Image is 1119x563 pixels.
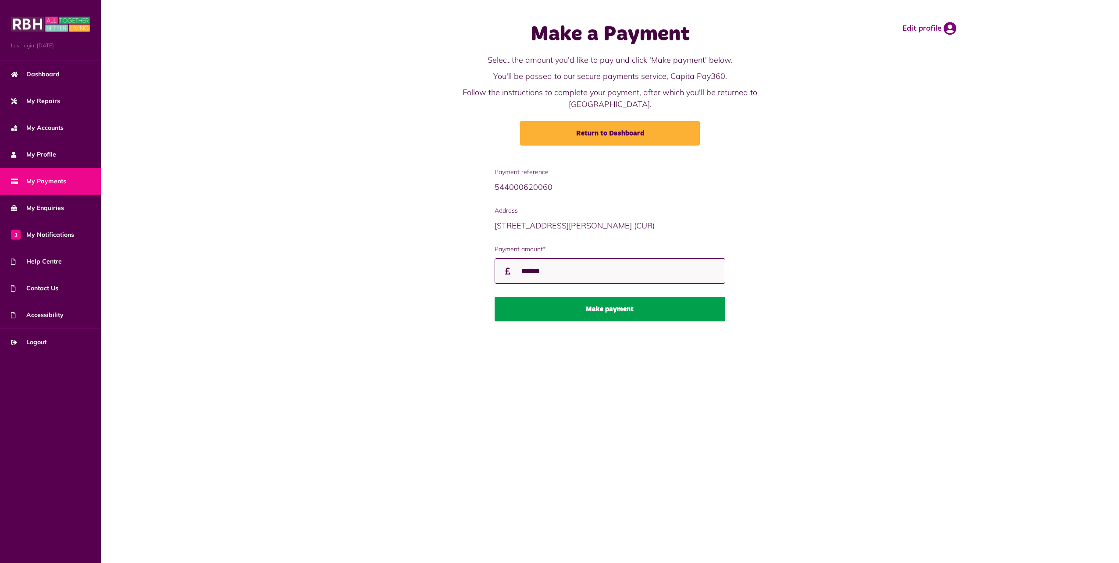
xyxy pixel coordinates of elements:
p: Select the amount you'd like to pay and click 'Make payment' below. [435,54,785,66]
span: Contact Us [11,284,58,293]
span: My Notifications [11,230,74,239]
a: Return to Dashboard [520,121,700,146]
span: Accessibility [11,310,64,320]
a: Edit profile [902,22,956,35]
span: Help Centre [11,257,62,266]
span: [STREET_ADDRESS][PERSON_NAME] (CUR) [495,221,655,231]
span: My Repairs [11,96,60,106]
span: Logout [11,338,46,347]
span: My Payments [11,177,66,186]
span: My Accounts [11,123,64,132]
button: Make payment [495,297,726,321]
span: My Enquiries [11,203,64,213]
span: 544000620060 [495,182,552,192]
span: Payment reference [495,167,726,177]
p: You'll be passed to our secure payments service, Capita Pay360. [435,70,785,82]
span: Address [495,206,726,215]
span: 1 [11,230,21,239]
img: MyRBH [11,15,90,33]
h1: Make a Payment [435,22,785,47]
span: Dashboard [11,70,60,79]
p: Follow the instructions to complete your payment, after which you'll be returned to [GEOGRAPHIC_D... [435,86,785,110]
span: My Profile [11,150,56,159]
label: Payment amount* [495,245,726,254]
span: Last login: [DATE] [11,42,90,50]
